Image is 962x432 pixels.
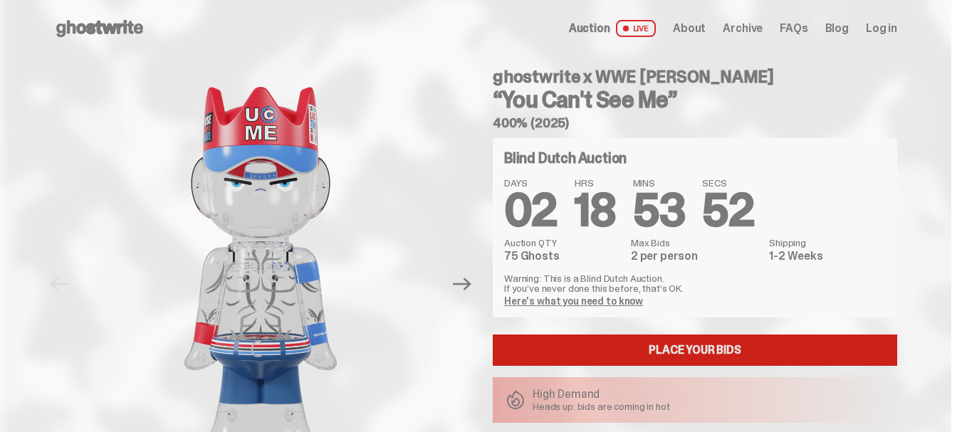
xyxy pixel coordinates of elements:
[504,251,622,262] dd: 75 Ghosts
[769,251,886,262] dd: 1-2 Weeks
[504,238,622,248] dt: Auction QTY
[569,23,610,34] span: Auction
[504,273,886,293] p: Warning: This is a Blind Dutch Auction. If you’ve never done this before, that’s OK.
[866,23,897,34] a: Log in
[769,238,886,248] dt: Shipping
[780,23,807,34] a: FAQs
[569,20,656,37] a: Auction LIVE
[633,181,686,240] span: 53
[504,151,627,165] h4: Blind Dutch Auction
[493,117,897,130] h5: 400% (2025)
[631,251,760,262] dd: 2 per person
[702,178,754,188] span: SECS
[723,23,763,34] a: Archive
[504,181,558,240] span: 02
[504,178,558,188] span: DAYS
[702,181,754,240] span: 52
[575,178,616,188] span: HRS
[673,23,706,34] a: About
[533,401,670,411] p: Heads up: bids are coming in hot
[533,389,670,400] p: High Demand
[446,268,478,300] button: Next
[504,295,643,307] a: Here's what you need to know
[493,68,897,85] h4: ghostwrite x WWE [PERSON_NAME]
[616,20,657,37] span: LIVE
[631,238,760,248] dt: Max Bids
[575,181,616,240] span: 18
[633,178,686,188] span: MINS
[825,23,849,34] a: Blog
[493,88,897,111] h3: “You Can't See Me”
[493,334,897,366] a: Place your Bids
